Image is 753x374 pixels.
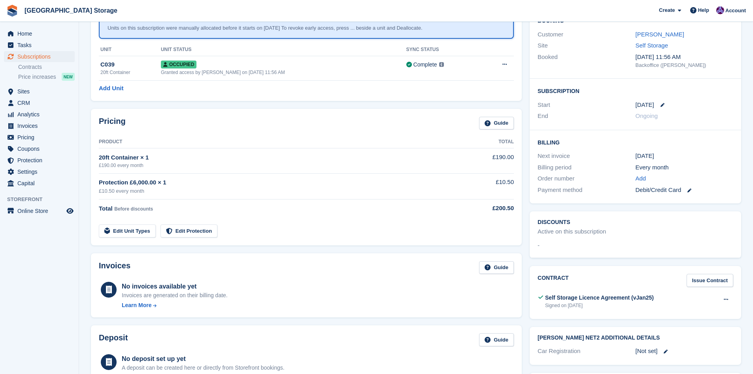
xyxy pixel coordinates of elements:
[122,282,228,291] div: No invoices available yet
[636,174,646,183] a: Add
[17,40,65,51] span: Tasks
[479,117,514,130] a: Guide
[450,173,514,199] td: £10.50
[4,109,75,120] a: menu
[636,112,658,119] span: Ongoing
[17,143,65,154] span: Coupons
[538,174,635,183] div: Order number
[545,302,654,309] div: Signed on [DATE]
[4,143,75,154] a: menu
[4,205,75,216] a: menu
[716,6,724,14] img: Hollie Harvey
[17,97,65,108] span: CRM
[450,204,514,213] div: £200.50
[636,152,733,161] div: [DATE]
[538,163,635,172] div: Billing period
[99,84,123,93] a: Add Unit
[17,28,65,39] span: Home
[479,333,514,346] a: Guide
[4,120,75,131] a: menu
[99,205,113,212] span: Total
[17,178,65,189] span: Capital
[636,101,654,110] time: 2025-10-17 00:00:00 UTC
[636,163,733,172] div: Every month
[687,274,733,287] a: Issue Contract
[636,186,733,195] div: Debit/Credit Card
[406,44,481,56] th: Sync Status
[538,347,635,356] div: Car Registration
[538,101,635,110] div: Start
[99,153,450,162] div: 20ft Container × 1
[413,61,437,69] div: Complete
[99,178,450,187] div: Protection £6,000.00 × 1
[17,205,65,216] span: Online Store
[100,60,161,69] div: C039
[4,51,75,62] a: menu
[538,30,635,39] div: Customer
[4,178,75,189] a: menu
[17,166,65,177] span: Settings
[4,166,75,177] a: menu
[4,132,75,143] a: menu
[479,261,514,274] a: Guide
[636,347,733,356] div: [Not set]
[114,206,153,212] span: Before discounts
[99,261,130,274] h2: Invoices
[122,301,151,309] div: Learn More
[161,44,406,56] th: Unit Status
[538,335,733,341] h2: [PERSON_NAME] Net2 Additional Details
[4,97,75,108] a: menu
[659,6,675,14] span: Create
[6,5,18,17] img: stora-icon-8386f47178a22dfd0bd8f6a31ec36ba5ce8667c1dd55bd0f319d3a0aa187defe.svg
[99,224,156,237] a: Edit Unit Types
[538,53,635,69] div: Booked
[99,162,450,169] div: £190.00 every month
[99,187,450,195] div: £10.50 every month
[65,206,75,216] a: Preview store
[122,364,285,372] p: A deposit can be created here or directly from Storefront bookings.
[538,138,733,146] h2: Billing
[4,86,75,97] a: menu
[18,73,56,81] span: Price increases
[108,24,505,32] div: Units on this subscription were manually allocated before it starts on [DATE] To revoke early acc...
[636,31,684,38] a: [PERSON_NAME]
[538,186,635,195] div: Payment method
[538,87,733,95] h2: Subscription
[100,69,161,76] div: 20ft Container
[538,41,635,50] div: Site
[439,62,444,67] img: icon-info-grey-7440780725fd019a000dd9b08b2336e03edf1995a4989e88bcd33f0948082b44.svg
[4,155,75,166] a: menu
[636,42,668,49] a: Self Storage
[538,241,540,250] span: -
[17,155,65,166] span: Protection
[538,152,635,161] div: Next invoice
[99,136,450,148] th: Product
[450,148,514,173] td: £190.00
[161,61,196,68] span: Occupied
[17,109,65,120] span: Analytics
[4,40,75,51] a: menu
[538,227,606,236] div: Active on this subscription
[7,196,79,203] span: Storefront
[17,132,65,143] span: Pricing
[21,4,121,17] a: [GEOGRAPHIC_DATA] Storage
[122,354,285,364] div: No deposit set up yet
[99,44,161,56] th: Unit
[18,63,75,71] a: Contracts
[17,120,65,131] span: Invoices
[538,112,635,121] div: End
[18,72,75,81] a: Price increases NEW
[636,61,733,69] div: Backoffice ([PERSON_NAME])
[725,7,746,15] span: Account
[545,294,654,302] div: Self Storage Licence Agreement (vJan25)
[122,291,228,300] div: Invoices are generated on their billing date.
[99,333,128,346] h2: Deposit
[4,28,75,39] a: menu
[62,73,75,81] div: NEW
[99,117,126,130] h2: Pricing
[636,53,733,62] div: [DATE] 11:56 AM
[698,6,709,14] span: Help
[122,301,228,309] a: Learn More
[17,86,65,97] span: Sites
[17,51,65,62] span: Subscriptions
